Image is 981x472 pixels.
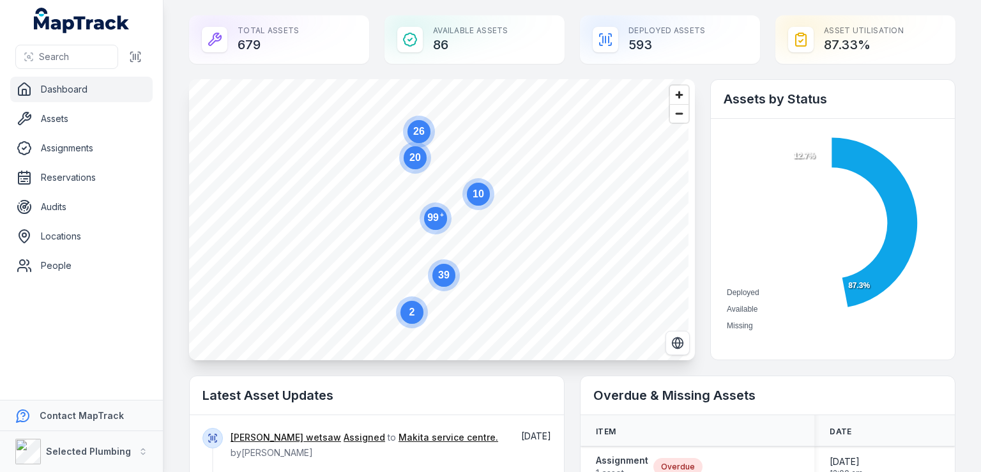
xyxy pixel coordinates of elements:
span: Search [39,50,69,63]
span: Available [727,305,757,314]
strong: Selected Plumbing [46,446,131,457]
a: [PERSON_NAME] wetsaw [231,431,341,444]
span: Item [596,427,616,437]
span: [DATE] [830,455,863,468]
span: Deployed [727,288,759,297]
a: Dashboard [10,77,153,102]
time: 8/12/2025, 9:16:15 AM [521,430,551,441]
text: 39 [438,270,450,280]
text: 10 [473,188,484,199]
a: Audits [10,194,153,220]
span: Date [830,427,851,437]
canvas: Map [189,79,688,360]
a: MapTrack [34,8,130,33]
h2: Overdue & Missing Assets [593,386,942,404]
a: Reservations [10,165,153,190]
span: [DATE] [521,430,551,441]
a: Assignments [10,135,153,161]
strong: Contact MapTrack [40,410,124,421]
a: Assigned [344,431,385,444]
span: to by [PERSON_NAME] [231,432,498,458]
text: 20 [409,152,421,163]
text: 99 [427,211,444,223]
strong: Assignment [596,454,648,467]
button: Search [15,45,118,69]
a: People [10,253,153,278]
h2: Assets by Status [724,90,942,108]
a: Locations [10,224,153,249]
button: Zoom out [670,104,688,123]
a: Makita service centre. [399,431,498,444]
a: Assets [10,106,153,132]
text: 26 [413,126,425,137]
button: Zoom in [670,86,688,104]
span: Missing [727,321,753,330]
h2: Latest Asset Updates [202,386,551,404]
button: Switch to Satellite View [665,331,690,355]
tspan: + [440,211,444,218]
text: 2 [409,307,415,317]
